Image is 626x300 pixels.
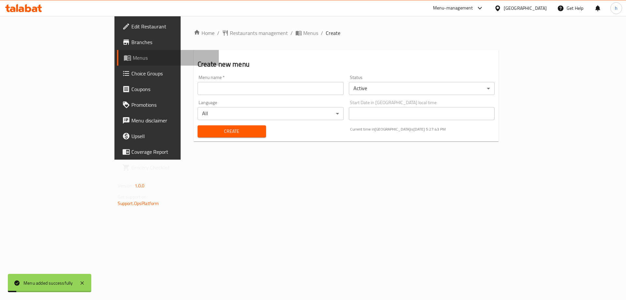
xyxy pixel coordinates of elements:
p: Current time in [GEOGRAPHIC_DATA] is [DATE] 5:27:43 PM [350,126,495,132]
span: Coverage Report [131,148,214,156]
button: Create [198,125,266,137]
a: Menus [295,29,318,37]
a: Edit Restaurant [117,19,219,34]
span: Promotions [131,101,214,109]
span: Branches [131,38,214,46]
span: Restaurants management [230,29,288,37]
span: Grocery Checklist [131,164,214,171]
h2: Create new menu [198,59,495,69]
div: [GEOGRAPHIC_DATA] [504,5,547,12]
li: / [291,29,293,37]
a: Upsell [117,128,219,144]
span: Edit Restaurant [131,23,214,30]
span: h [615,5,618,12]
input: Please enter Menu name [198,82,344,95]
span: Create [203,127,261,135]
span: Menu disclaimer [131,117,214,124]
div: Menu-management [433,4,473,12]
span: Upsell [131,132,214,140]
span: Coupons [131,85,214,93]
a: Coupons [117,81,219,97]
a: Coverage Report [117,144,219,160]
a: Branches [117,34,219,50]
span: Menus [133,54,214,62]
div: Menu added successfully [23,279,73,287]
span: Version: [118,182,134,190]
a: Promotions [117,97,219,113]
a: Restaurants management [222,29,288,37]
span: Choice Groups [131,70,214,77]
a: Support.OpsPlatform [118,199,159,208]
span: 1.0.0 [135,182,145,190]
span: Create [326,29,340,37]
a: Choice Groups [117,66,219,81]
a: Grocery Checklist [117,160,219,175]
a: Menu disclaimer [117,113,219,128]
nav: breadcrumb [194,29,499,37]
span: Get support on: [118,193,148,201]
a: Menus [117,50,219,66]
span: Menus [303,29,318,37]
li: / [321,29,323,37]
div: All [198,107,344,120]
div: Active [349,82,495,95]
